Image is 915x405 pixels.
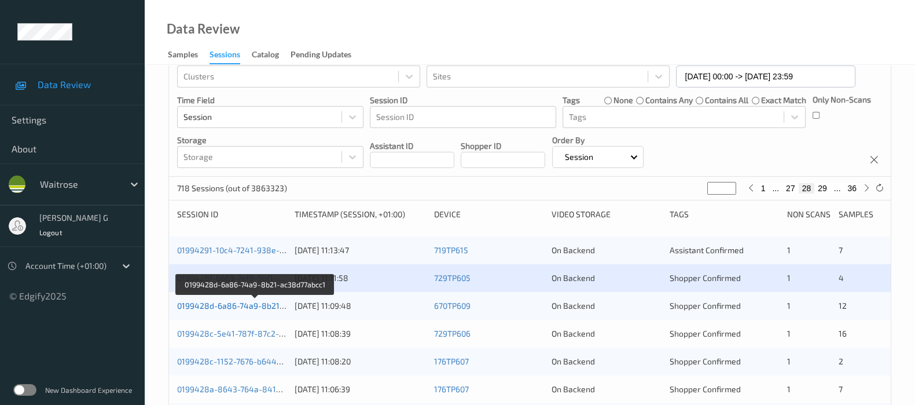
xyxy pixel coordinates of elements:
span: Assistant Confirmed [670,245,744,255]
span: 2 [839,356,843,366]
div: Tags [670,209,779,220]
a: 0199428c-1152-7676-b644-3822703b5ac2 [177,356,335,366]
span: 1 [787,384,791,394]
span: 1 [787,356,791,366]
button: 1 [758,183,769,194]
button: 28 [799,183,815,194]
p: 718 Sessions (out of 3863323) [177,183,287,194]
span: 1 [787,329,791,338]
span: 7 [839,245,843,255]
p: Session ID [370,94,556,106]
div: On Backend [552,272,661,284]
span: Shopper Confirmed [670,273,741,283]
div: On Backend [552,245,661,256]
a: 0199428d-6a86-74a9-8b21-ac38d77abcc1 [177,301,335,311]
a: 176TP607 [434,384,469,394]
span: 1 [787,273,791,283]
div: [DATE] 11:09:48 [295,300,426,312]
p: Order By [552,134,644,146]
a: 729TP605 [434,273,471,283]
div: Session ID [177,209,286,220]
div: Video Storage [552,209,661,220]
span: 1 [787,245,791,255]
button: 36 [844,183,860,194]
span: 1 [787,301,791,311]
div: On Backend [552,328,661,340]
div: [DATE] 11:08:20 [295,356,426,367]
button: 29 [814,183,831,194]
a: Pending Updates [291,47,363,63]
p: Assistant ID [370,140,454,152]
div: Samples [168,49,198,63]
div: [DATE] 11:11:58 [295,272,426,284]
span: Shopper Confirmed [670,384,741,394]
p: Session [561,151,597,163]
span: Shopper Confirmed [670,301,741,311]
div: Pending Updates [291,49,351,63]
span: 4 [839,273,844,283]
div: On Backend [552,384,661,395]
button: 27 [782,183,799,194]
p: Storage [177,134,363,146]
div: Timestamp (Session, +01:00) [295,209,426,220]
div: Samples [839,209,883,220]
span: Shopper Confirmed [670,356,741,366]
a: 01994291-10c4-7241-938e-2733bceb5cff [177,245,330,255]
div: On Backend [552,300,661,312]
div: [DATE] 11:13:47 [295,245,426,256]
div: Catalog [252,49,279,63]
div: [DATE] 11:06:39 [295,384,426,395]
a: Catalog [252,47,291,63]
a: 719TP615 [434,245,468,255]
span: 12 [839,301,847,311]
label: contains any [645,94,693,106]
a: 670TP609 [434,301,471,311]
a: Sessions [210,47,252,64]
a: 0199428c-5e41-787f-87c2-bec26ebacf43 [177,329,332,338]
p: Tags [563,94,580,106]
div: Device [434,209,543,220]
div: Data Review [167,23,240,35]
p: Only Non-Scans [813,94,871,105]
label: contains all [705,94,748,106]
button: ... [831,183,844,194]
span: 16 [839,329,847,338]
button: ... [769,183,782,194]
a: Samples [168,47,210,63]
div: [DATE] 11:08:39 [295,328,426,340]
a: 729TP606 [434,329,471,338]
p: Time Field [177,94,363,106]
a: 0199428f-6669-7ef8-9bf1-a76851835be8 [177,273,332,283]
div: Non Scans [787,209,831,220]
a: 176TP607 [434,356,469,366]
div: Sessions [210,49,240,64]
div: On Backend [552,356,661,367]
span: 7 [839,384,843,394]
label: none [613,94,633,106]
label: exact match [760,94,806,106]
p: Shopper ID [461,140,545,152]
a: 0199428a-8643-764a-8414-60197f0b1da1 [177,384,335,394]
span: Shopper Confirmed [670,329,741,338]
